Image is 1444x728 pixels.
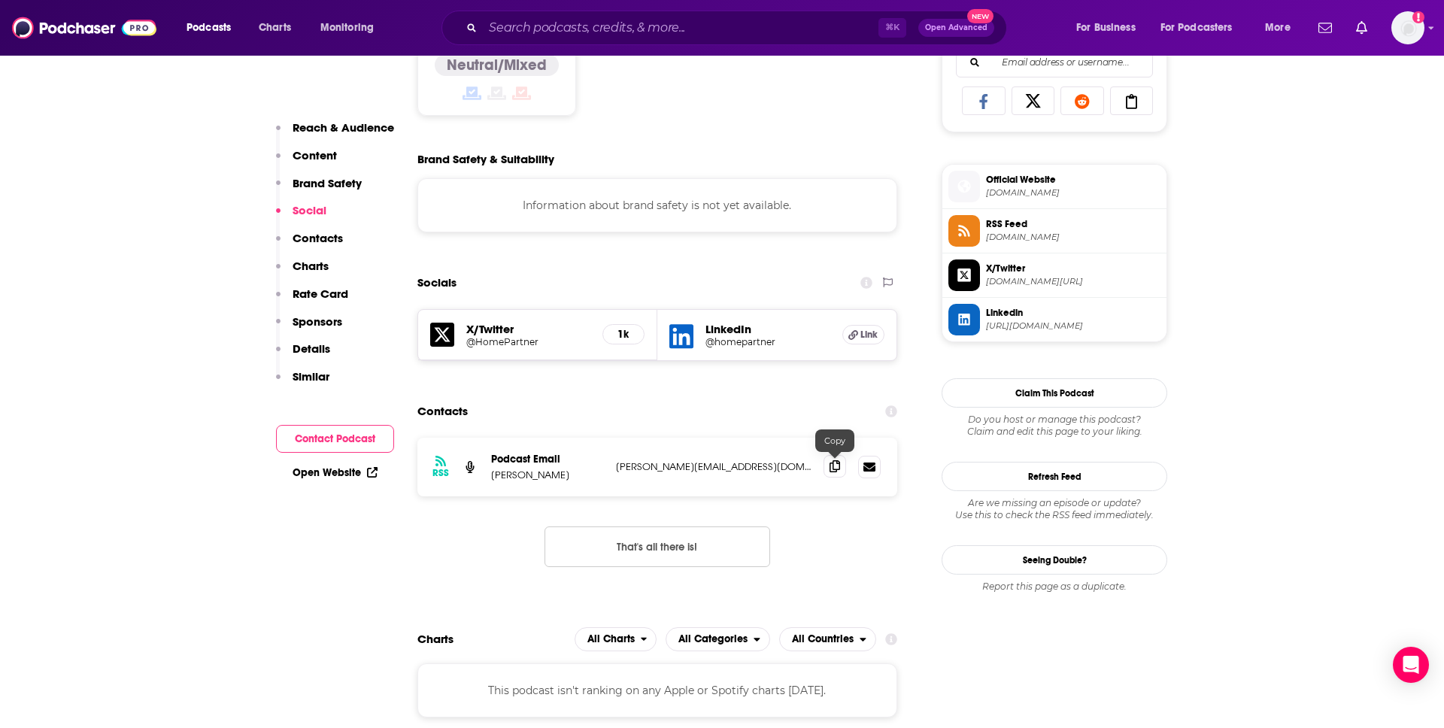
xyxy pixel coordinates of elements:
[276,314,342,342] button: Sponsors
[918,19,994,37] button: Open AdvancedNew
[1012,86,1055,115] a: Share on X/Twitter
[1391,11,1424,44] img: User Profile
[815,429,854,452] div: Copy
[293,287,348,301] p: Rate Card
[587,634,635,645] span: All Charts
[779,627,876,651] button: open menu
[293,120,394,135] p: Reach & Audience
[1412,11,1424,23] svg: Add a profile image
[293,231,343,245] p: Contacts
[417,632,454,646] h2: Charts
[942,414,1167,426] span: Do you host or manage this podcast?
[615,328,632,341] h5: 1k
[466,336,590,347] a: @HomePartner
[1066,16,1154,40] button: open menu
[276,231,343,259] button: Contacts
[616,460,811,473] p: [PERSON_NAME][EMAIL_ADDRESS][DOMAIN_NAME]
[176,16,250,40] button: open menu
[417,178,897,232] div: Information about brand safety is not yet available.
[276,148,337,176] button: Content
[276,341,330,369] button: Details
[432,467,449,479] h3: RSS
[986,276,1160,287] span: twitter.com/HomePartner
[1060,86,1104,115] a: Share on Reddit
[942,462,1167,491] button: Refresh Feed
[860,329,878,341] span: Link
[417,397,468,426] h2: Contacts
[1110,86,1154,115] a: Copy Link
[545,526,770,567] button: Nothing here.
[187,17,231,38] span: Podcasts
[1350,15,1373,41] a: Show notifications dropdown
[293,203,326,217] p: Social
[986,173,1160,187] span: Official Website
[878,18,906,38] span: ⌘ K
[1391,11,1424,44] span: Logged in as JamesRod2024
[276,287,348,314] button: Rate Card
[456,11,1021,45] div: Search podcasts, credits, & more...
[948,215,1160,247] a: RSS Feed[DOMAIN_NAME]
[1312,15,1338,41] a: Show notifications dropdown
[792,634,854,645] span: All Countries
[293,176,362,190] p: Brand Safety
[310,16,393,40] button: open menu
[705,322,830,336] h5: LinkedIn
[293,341,330,356] p: Details
[417,268,457,297] h2: Socials
[666,627,770,651] button: open menu
[575,627,657,651] h2: Platforms
[249,16,300,40] a: Charts
[575,627,657,651] button: open menu
[942,581,1167,593] div: Report this page as a duplicate.
[948,171,1160,202] a: Official Website[DOMAIN_NAME]
[293,369,329,384] p: Similar
[1254,16,1309,40] button: open menu
[948,304,1160,335] a: Linkedin[URL][DOMAIN_NAME]
[666,627,770,651] h2: Categories
[483,16,878,40] input: Search podcasts, credits, & more...
[678,634,748,645] span: All Categories
[986,232,1160,243] span: anchor.fm
[276,369,329,397] button: Similar
[12,14,156,42] img: Podchaser - Follow, Share and Rate Podcasts
[293,466,378,479] a: Open Website
[1076,17,1136,38] span: For Business
[942,414,1167,438] div: Claim and edit this page to your liking.
[842,325,884,344] a: Link
[942,497,1167,521] div: Are we missing an episode or update? Use this to check the RSS feed immediately.
[925,24,987,32] span: Open Advanced
[986,320,1160,332] span: https://www.linkedin.com/in/homepartner
[942,545,1167,575] a: Seeing Double?
[779,627,876,651] h2: Countries
[705,336,830,347] a: @homepartner
[417,152,554,166] h2: Brand Safety & Suitability
[986,187,1160,199] span: chicagohomepartner.com
[986,262,1160,275] span: X/Twitter
[969,48,1140,77] input: Email address or username...
[1391,11,1424,44] button: Show profile menu
[293,259,329,273] p: Charts
[466,322,590,336] h5: X/Twitter
[491,469,604,481] p: [PERSON_NAME]
[1393,647,1429,683] div: Open Intercom Messenger
[276,203,326,231] button: Social
[986,306,1160,320] span: Linkedin
[986,217,1160,231] span: RSS Feed
[967,9,994,23] span: New
[956,47,1153,77] div: Search followers
[293,314,342,329] p: Sponsors
[1160,17,1233,38] span: For Podcasters
[942,378,1167,408] button: Claim This Podcast
[447,56,547,74] h4: Neutral/Mixed
[491,453,604,466] p: Podcast Email
[948,259,1160,291] a: X/Twitter[DOMAIN_NAME][URL]
[276,259,329,287] button: Charts
[276,176,362,204] button: Brand Safety
[276,120,394,148] button: Reach & Audience
[293,148,337,162] p: Content
[1151,16,1254,40] button: open menu
[320,17,374,38] span: Monitoring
